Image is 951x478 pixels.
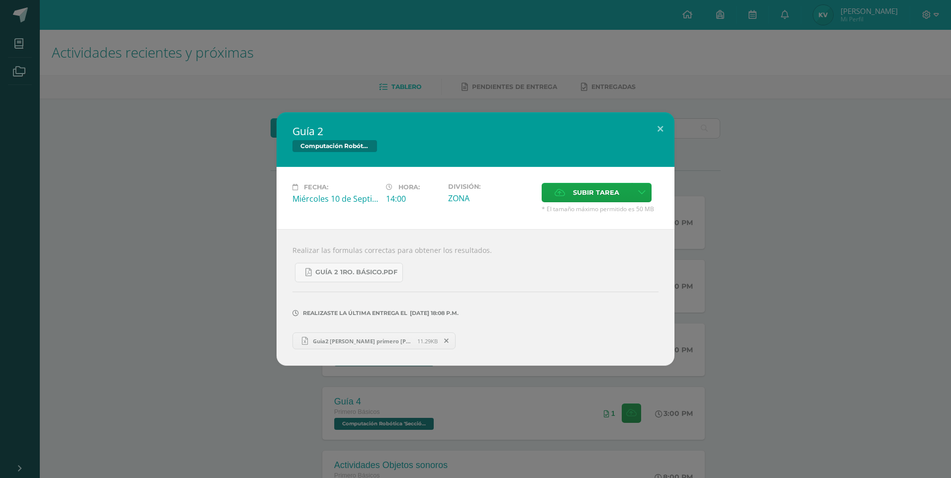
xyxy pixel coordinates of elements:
span: 11.29KB [417,337,438,345]
span: Computación Robótica [292,140,377,152]
span: Remover entrega [438,335,455,346]
a: Guía 2 1ro. Básico.pdf [295,263,403,282]
span: Hora: [398,183,420,191]
span: Fecha: [304,183,328,191]
div: 14:00 [386,193,440,204]
span: [DATE] 18:08 p.m. [407,313,459,314]
div: Realizar las formulas correctas para obtener los resultados. [277,229,674,366]
a: Guia2 [PERSON_NAME] primero [PERSON_NAME].xlsx 11.29KB [292,332,456,349]
span: Guia2 [PERSON_NAME] primero [PERSON_NAME].xlsx [308,337,417,345]
span: * El tamaño máximo permitido es 50 MB [542,205,659,213]
div: ZONA [448,193,534,204]
div: Miércoles 10 de Septiembre [292,193,378,204]
span: Guía 2 1ro. Básico.pdf [315,268,397,276]
span: Realizaste la última entrega el [303,310,407,317]
h2: Guía 2 [292,124,659,138]
span: Subir tarea [573,183,619,202]
label: División: [448,183,534,190]
button: Close (Esc) [646,112,674,146]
